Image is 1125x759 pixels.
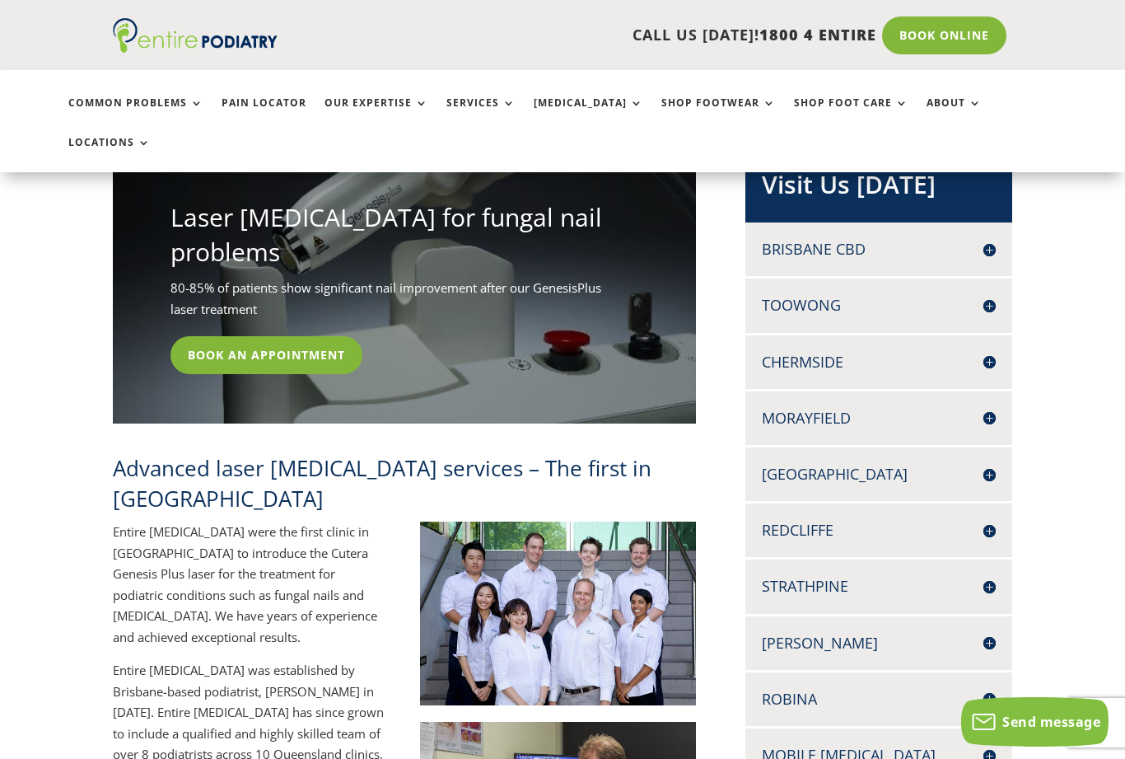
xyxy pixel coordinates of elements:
[762,239,996,260] h4: Brisbane CBD
[762,633,996,654] h4: [PERSON_NAME]
[661,97,776,133] a: Shop Footwear
[927,97,982,133] a: About
[961,697,1109,747] button: Send message
[68,97,203,133] a: Common Problems
[759,25,876,45] span: 1800 4 ENTIRE
[317,25,876,46] p: CALL US [DATE]!
[762,576,996,597] h4: Strathpine
[446,97,516,133] a: Services
[113,40,278,56] a: Entire Podiatry
[170,200,629,278] h1: Laser [MEDICAL_DATA] for fungal nail problems
[762,295,996,316] h4: Toowong
[324,97,428,133] a: Our Expertise
[170,336,362,374] a: Book An Appointment
[794,97,908,133] a: Shop Foot Care
[222,97,306,133] a: Pain Locator
[113,18,278,53] img: logo (1)
[762,689,996,710] h4: Robina
[68,137,151,172] a: Locations
[170,278,629,320] span: 80-85% of patients show significant nail improvement after our GenesisPlus laser treatment
[1002,713,1100,731] span: Send message
[762,352,996,372] h4: Chermside
[882,16,1006,54] a: Book Online
[113,522,389,660] p: Entire [MEDICAL_DATA] were the first clinic in [GEOGRAPHIC_DATA] to introduce the Cutera Genesis ...
[762,464,996,485] h4: [GEOGRAPHIC_DATA]
[534,97,643,133] a: [MEDICAL_DATA]
[762,520,996,541] h4: Redcliffe
[762,408,996,429] h4: Morayfield
[113,453,696,522] h2: Advanced laser [MEDICAL_DATA] services – The first in [GEOGRAPHIC_DATA]
[420,522,696,705] img: The Entire Podiatry team
[762,167,996,210] h2: Visit Us [DATE]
